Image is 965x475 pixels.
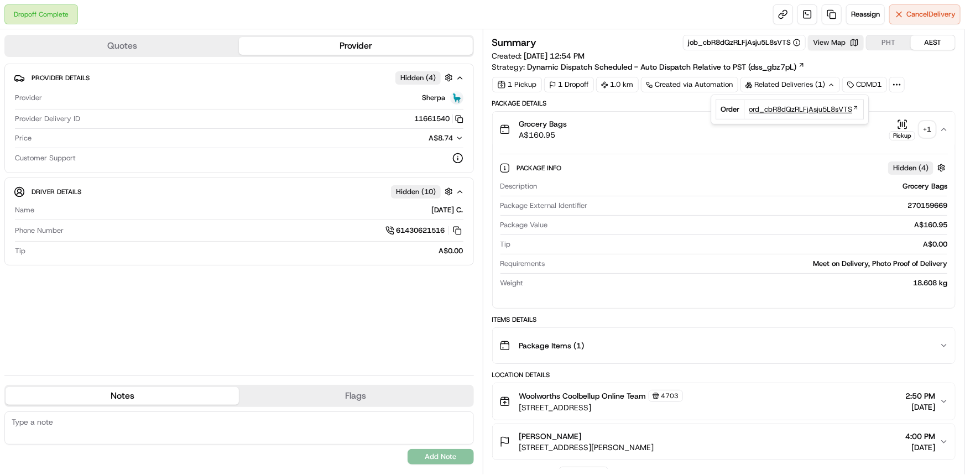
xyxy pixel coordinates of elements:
[749,105,852,114] span: ord_cbR8dQzRLFjAsju5L8sVTS
[519,118,567,129] span: Grocery Bags
[552,220,948,230] div: A$160.95
[500,220,548,230] span: Package Value
[889,119,915,140] button: Pickup
[396,187,436,197] span: Hidden ( 10 )
[366,133,463,143] button: A$8.74
[493,424,956,460] button: [PERSON_NAME][STREET_ADDRESS][PERSON_NAME]4:00 PM[DATE]
[906,9,956,19] span: Cancel Delivery
[450,91,463,105] img: sherpa_logo.png
[493,112,956,147] button: Grocery BagsA$160.95Pickup+1
[911,35,955,50] button: AEST
[688,38,801,48] button: job_cbR8dQzRLFjAsju5L8sVTS
[429,133,453,143] span: A$8.74
[32,74,90,82] span: Provider Details
[492,99,956,108] div: Package Details
[528,61,797,72] span: Dynamic Dispatch Scheduled - Auto Dispatch Relative to PST (dss_gbz7pL)
[740,77,840,92] div: Related Deliveries (1)
[30,246,463,256] div: A$0.00
[661,392,679,400] span: 4703
[492,61,805,72] div: Strategy:
[519,340,585,351] span: Package Items ( 1 )
[592,201,948,211] div: 270159669
[239,37,472,55] button: Provider
[641,77,738,92] a: Created via Automation
[15,114,80,124] span: Provider Delivery ID
[500,278,524,288] span: Weight
[515,239,948,249] div: A$0.00
[391,185,456,199] button: Hidden (10)
[32,187,81,196] span: Driver Details
[500,181,538,191] span: Description
[716,100,744,119] td: Order
[395,71,456,85] button: Hidden (4)
[519,402,683,413] span: [STREET_ADDRESS]
[15,205,34,215] span: Name
[500,239,511,249] span: Tip
[14,182,465,201] button: Driver DetailsHidden (10)
[15,246,25,256] span: Tip
[542,181,948,191] div: Grocery Bags
[528,278,948,288] div: 18.608 kg
[808,35,864,50] button: View Map
[493,383,956,420] button: Woolworths Coolbellup Online Team4703[STREET_ADDRESS]2:50 PM[DATE]
[893,163,929,173] span: Hidden ( 4 )
[15,133,32,143] span: Price
[519,442,654,453] span: [STREET_ADDRESS][PERSON_NAME]
[519,431,582,442] span: [PERSON_NAME]
[385,225,463,237] a: 61430621516
[889,119,935,140] button: Pickup+1
[422,93,446,103] span: Sherpa
[519,390,646,401] span: Woolworths Coolbellup Online Team
[500,201,588,211] span: Package External Identifier
[39,205,463,215] div: [DATE] C.
[544,77,594,92] div: 1 Dropoff
[867,35,911,50] button: PHT
[905,390,935,401] span: 2:50 PM
[749,105,859,114] a: ord_cbR8dQzRLFjAsju5L8sVTS
[596,77,639,92] div: 1.0 km
[519,129,567,140] span: A$160.95
[415,114,463,124] button: 11661540
[493,147,956,308] div: Grocery BagsA$160.95Pickup+1
[517,164,564,173] span: Package Info
[15,93,42,103] span: Provider
[492,77,542,92] div: 1 Pickup
[846,4,885,24] button: Reassign
[851,9,880,19] span: Reassign
[550,259,948,269] div: Meet on Delivery, Photo Proof of Delivery
[905,431,935,442] span: 4:00 PM
[15,153,76,163] span: Customer Support
[400,73,436,83] span: Hidden ( 4 )
[500,259,545,269] span: Requirements
[888,161,948,175] button: Hidden (4)
[842,77,887,92] div: CDMD1
[920,122,935,137] div: + 1
[15,226,64,236] span: Phone Number
[493,328,956,363] button: Package Items (1)
[889,131,915,140] div: Pickup
[492,38,537,48] h3: Summary
[239,387,472,405] button: Flags
[397,226,445,236] span: 61430621516
[14,69,465,87] button: Provider DetailsHidden (4)
[492,315,956,324] div: Items Details
[905,401,935,413] span: [DATE]
[528,61,805,72] a: Dynamic Dispatch Scheduled - Auto Dispatch Relative to PST (dss_gbz7pL)
[6,387,239,405] button: Notes
[6,37,239,55] button: Quotes
[524,51,585,61] span: [DATE] 12:54 PM
[492,370,956,379] div: Location Details
[889,4,961,24] button: CancelDelivery
[492,50,585,61] span: Created:
[905,442,935,453] span: [DATE]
